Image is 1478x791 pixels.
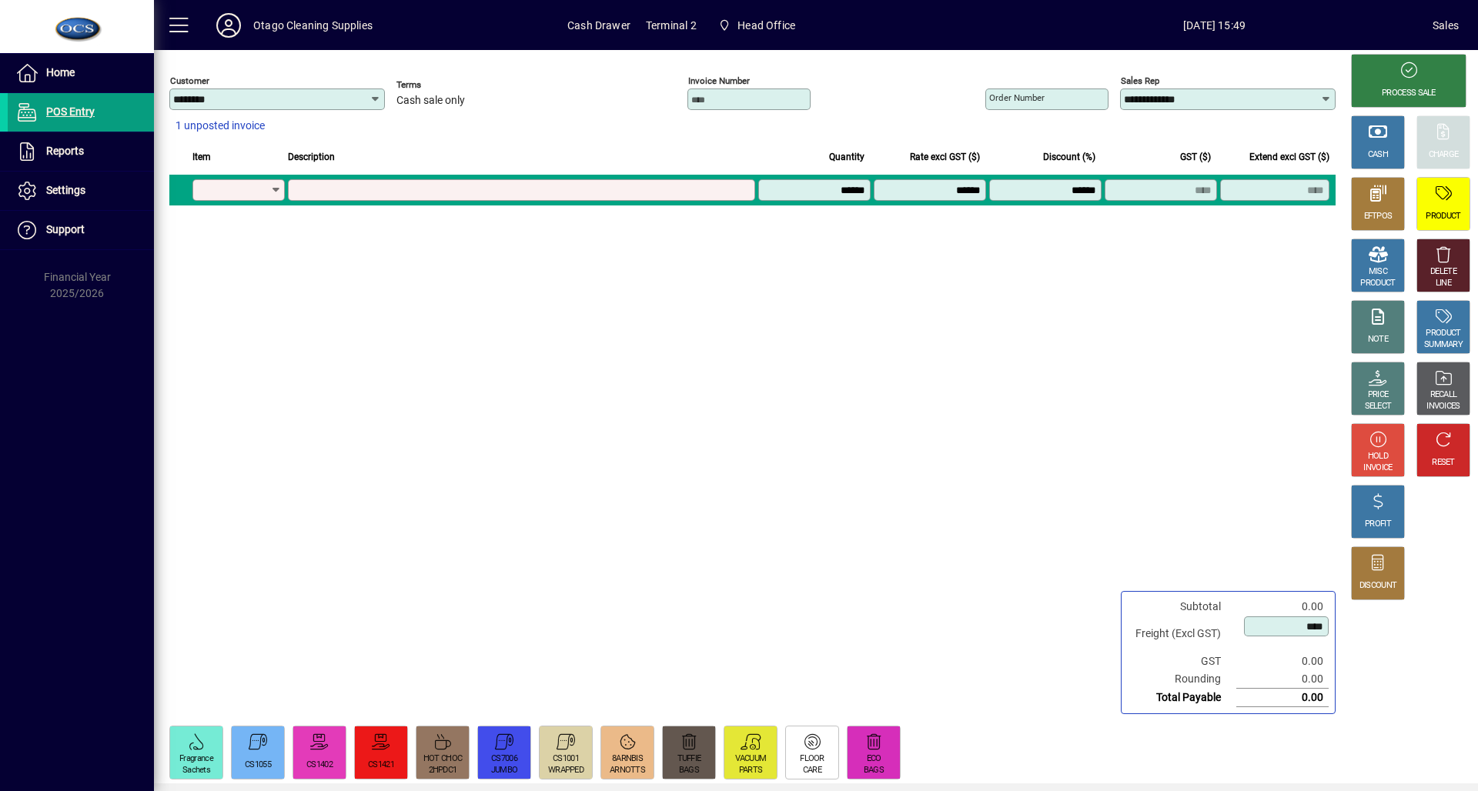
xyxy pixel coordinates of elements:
[1236,598,1329,616] td: 0.00
[1128,670,1236,689] td: Rounding
[1368,389,1389,401] div: PRICE
[646,13,697,38] span: Terminal 2
[735,753,767,765] div: VACUUM
[1426,328,1460,339] div: PRODUCT
[1426,401,1460,412] div: INVOICES
[1430,266,1456,278] div: DELETE
[1043,149,1095,165] span: Discount (%)
[1128,616,1236,652] td: Freight (Excl GST)
[996,13,1433,38] span: [DATE] 15:49
[1365,519,1391,530] div: PROFIT
[8,211,154,249] a: Support
[1433,13,1459,38] div: Sales
[1360,278,1395,289] div: PRODUCT
[989,92,1045,103] mat-label: Order number
[1128,652,1236,670] td: GST
[169,112,271,140] button: 1 unposted invoice
[1429,149,1459,161] div: CHARGE
[1364,211,1393,222] div: EFTPOS
[1436,278,1451,289] div: LINE
[829,149,864,165] span: Quantity
[1430,389,1457,401] div: RECALL
[1424,339,1463,351] div: SUMMARY
[1432,457,1455,469] div: RESET
[170,75,209,86] mat-label: Customer
[8,132,154,171] a: Reports
[1363,462,1392,474] div: INVOICE
[182,765,210,776] div: Sachets
[396,95,465,107] span: Cash sale only
[46,105,95,118] span: POS Entry
[396,80,489,90] span: Terms
[677,753,701,765] div: TUFFIE
[1382,88,1436,99] div: PROCESS SALE
[803,765,821,776] div: CARE
[1369,266,1387,278] div: MISC
[739,765,763,776] div: PARTS
[1121,75,1159,86] mat-label: Sales rep
[610,765,645,776] div: ARNOTTS
[567,13,630,38] span: Cash Drawer
[179,753,213,765] div: Fragrance
[612,753,643,765] div: 8ARNBIS
[1368,149,1388,161] div: CASH
[1359,580,1396,592] div: DISCOUNT
[1128,598,1236,616] td: Subtotal
[1236,670,1329,689] td: 0.00
[491,753,517,765] div: CS7006
[800,753,824,765] div: FLOOR
[1180,149,1211,165] span: GST ($)
[204,12,253,39] button: Profile
[548,765,584,776] div: WRAPPED
[679,765,699,776] div: BAGS
[8,172,154,210] a: Settings
[1249,149,1329,165] span: Extend excl GST ($)
[1426,211,1460,222] div: PRODUCT
[46,184,85,196] span: Settings
[491,765,518,776] div: JUMBO
[306,759,333,771] div: CS1402
[46,223,85,235] span: Support
[245,759,271,771] div: CS1055
[688,75,750,86] mat-label: Invoice number
[192,149,211,165] span: Item
[910,149,980,165] span: Rate excl GST ($)
[867,753,881,765] div: ECO
[712,12,801,39] span: Head Office
[1365,401,1392,412] div: SELECT
[864,765,884,776] div: BAGS
[288,149,335,165] span: Description
[46,145,84,157] span: Reports
[368,759,394,771] div: CS1421
[1128,689,1236,707] td: Total Payable
[8,54,154,92] a: Home
[253,13,373,38] div: Otago Cleaning Supplies
[1368,334,1388,345] div: NOTE
[176,118,265,134] span: 1 unposted invoice
[553,753,579,765] div: CS1001
[1236,689,1329,707] td: 0.00
[1236,652,1329,670] td: 0.00
[429,765,457,776] div: 2HPDC1
[46,66,75,78] span: Home
[1368,451,1388,462] div: HOLD
[423,753,462,765] div: HOT CHOC
[737,13,795,38] span: Head Office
